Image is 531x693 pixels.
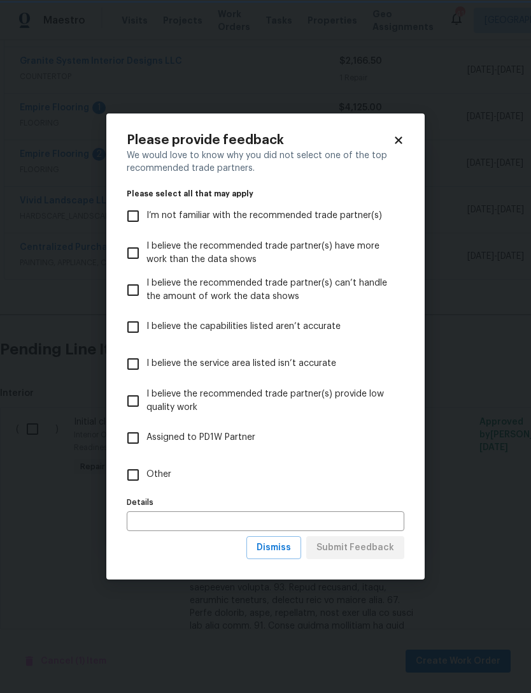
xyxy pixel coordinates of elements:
[127,499,404,506] label: Details
[146,468,171,481] span: Other
[146,388,394,414] span: I believe the recommended trade partner(s) provide low quality work
[127,149,404,175] div: We would love to know why you did not select one of the top recommended trade partners.
[146,277,394,303] span: I believe the recommended trade partner(s) can’t handle the amount of work the data shows
[146,320,341,333] span: I believe the capabilities listed aren’t accurate
[146,240,394,266] span: I believe the recommended trade partner(s) have more work than the data shows
[127,190,404,198] legend: Please select all that may apply
[127,134,393,147] h2: Please provide feedback
[146,357,336,370] span: I believe the service area listed isn’t accurate
[246,536,301,560] button: Dismiss
[257,540,291,556] span: Dismiss
[146,431,255,444] span: Assigned to PD1W Partner
[146,209,382,222] span: I’m not familiar with the recommended trade partner(s)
